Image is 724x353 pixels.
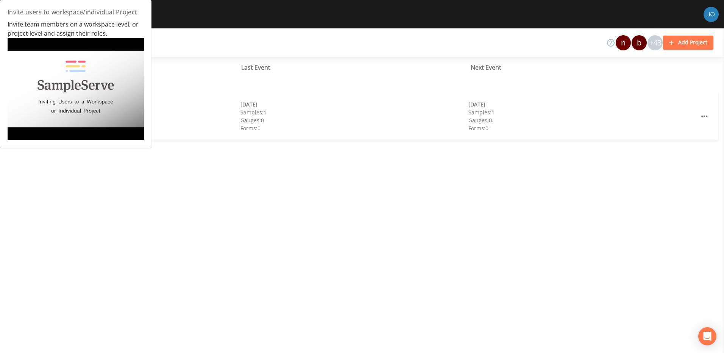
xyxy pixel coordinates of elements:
[468,108,697,116] div: Samples: 1
[704,7,719,22] img: a7513eba63f965acade06f89de548dca
[8,20,144,38] div: Invite team members on a workspace level, or project level and assign their roles.
[240,116,469,124] div: Gauges: 0
[468,116,697,124] div: Gauges: 0
[240,124,469,132] div: Forms: 0
[8,8,144,17] h4: Invite users to workspace/individual Project
[631,35,647,50] div: bturner@inframark.com
[240,100,469,108] div: [DATE]
[468,100,697,108] div: [DATE]
[468,124,697,132] div: Forms: 0
[471,63,700,72] div: Next Event
[616,35,631,50] div: n
[240,108,469,116] div: Samples: 1
[241,63,470,72] div: Last Event
[632,35,647,50] div: b
[663,36,713,50] button: Add Project
[615,35,631,50] div: nicholas.wilson@inframark.com
[648,35,663,50] div: +43
[698,327,716,345] div: Open Intercom Messenger
[8,38,144,140] img: hqdefault.jpg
